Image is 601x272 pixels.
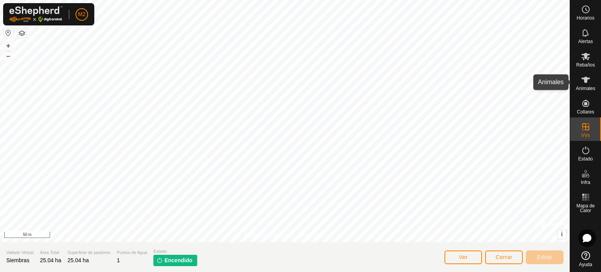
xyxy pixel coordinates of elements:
[6,257,29,263] span: Siembras
[581,180,590,185] span: Infra
[78,10,85,18] span: M2
[4,51,13,61] button: –
[17,29,27,38] button: Capas del Mapa
[485,250,523,264] button: Cerrar
[577,110,594,114] span: Collares
[67,257,89,263] span: 25.04 ha
[40,257,61,263] span: 25.04 ha
[444,250,482,264] button: Ver
[9,6,63,22] img: Logo Gallagher
[579,262,592,267] span: Ayuda
[572,204,599,213] span: Mapa de Calor
[40,249,61,256] span: Área Total
[157,257,163,263] img: encender
[558,230,566,239] button: i
[577,16,594,20] span: Horarios
[561,231,563,238] span: i
[245,232,290,239] a: Política de Privacidad
[576,86,595,91] span: Animales
[6,249,34,256] span: Vallado Virtual
[496,254,513,260] span: Cerrar
[164,256,193,265] span: Encendido
[576,63,595,67] span: Rebaños
[526,250,563,264] button: Editar
[570,248,601,270] a: Ayuda
[117,257,120,263] span: 1
[459,254,468,260] span: Ver
[578,157,593,161] span: Estado
[4,28,13,38] button: Restablecer Mapa
[67,249,110,256] span: Superficie de pastoreo
[581,133,590,138] span: VVs
[4,41,13,50] button: +
[153,248,197,255] span: Estado
[537,254,552,260] span: Editar
[117,249,148,256] span: Puntos de Agua
[578,39,593,44] span: Alertas
[299,232,325,239] a: Contáctenos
